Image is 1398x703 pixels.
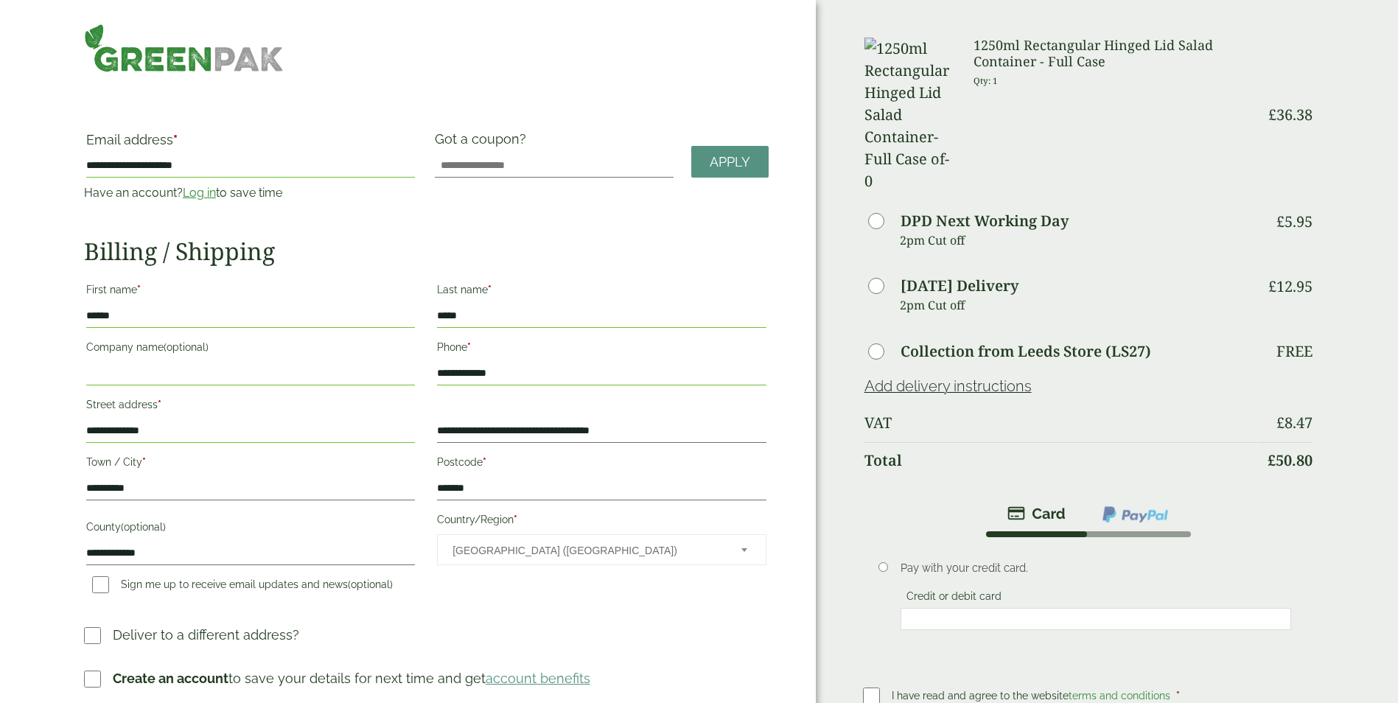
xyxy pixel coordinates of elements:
span: £ [1268,105,1276,125]
span: £ [1268,450,1276,470]
abbr: required [488,284,492,295]
bdi: 36.38 [1268,105,1313,125]
input: Sign me up to receive email updates and news(optional) [92,576,109,593]
small: Qty: 1 [974,75,998,86]
a: Add delivery instructions [864,377,1032,395]
label: Got a coupon? [435,131,532,154]
span: United Kingdom (UK) [452,535,721,566]
abbr: required [467,341,471,353]
bdi: 8.47 [1276,413,1313,433]
h3: 1250ml Rectangular Hinged Lid Salad Container - Full Case [974,38,1257,69]
abbr: required [1176,690,1180,702]
label: DPD Next Working Day [901,214,1069,228]
p: 2pm Cut off [900,229,1258,251]
abbr: required [137,284,141,295]
label: Last name [437,279,766,304]
abbr: required [483,456,486,468]
span: Apply [710,154,750,170]
abbr: required [514,514,517,525]
label: Postcode [437,452,766,477]
label: Country/Region [437,509,766,534]
label: Company name [86,337,415,362]
label: Street address [86,394,415,419]
label: Town / City [86,452,415,477]
img: stripe.png [1007,505,1066,522]
bdi: 5.95 [1276,211,1313,231]
th: Total [864,442,1258,478]
span: (optional) [348,578,393,590]
abbr: required [173,132,178,147]
p: Pay with your credit card. [901,560,1291,576]
label: First name [86,279,415,304]
abbr: required [142,456,146,468]
span: (optional) [164,341,209,353]
th: VAT [864,405,1258,441]
p: Have an account? to save time [84,184,417,202]
p: Deliver to a different address? [113,625,299,645]
span: Country/Region [437,534,766,565]
p: to save your details for next time and get [113,668,590,688]
label: Sign me up to receive email updates and news [86,578,399,595]
label: Collection from Leeds Store (LS27) [901,344,1151,359]
img: GreenPak Supplies [84,24,284,72]
label: Credit or debit card [901,590,1007,606]
a: Apply [691,146,769,178]
a: Log in [183,186,216,200]
abbr: required [158,399,161,410]
p: 2pm Cut off [900,294,1258,316]
a: account benefits [486,671,590,686]
label: County [86,517,415,542]
label: Email address [86,133,415,154]
iframe: Secure card payment input frame [905,612,1287,626]
img: ppcp-gateway.png [1101,505,1170,524]
span: £ [1276,211,1285,231]
span: £ [1276,413,1285,433]
p: Free [1276,343,1313,360]
span: I have read and agree to the website [892,690,1173,702]
label: [DATE] Delivery [901,279,1018,293]
bdi: 50.80 [1268,450,1313,470]
strong: Create an account [113,671,228,686]
label: Phone [437,337,766,362]
span: £ [1268,276,1276,296]
img: 1250ml Rectangular Hinged Lid Salad Container-Full Case of-0 [864,38,956,192]
a: terms and conditions [1069,690,1170,702]
span: (optional) [121,521,166,533]
h2: Billing / Shipping [84,237,769,265]
bdi: 12.95 [1268,276,1313,296]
